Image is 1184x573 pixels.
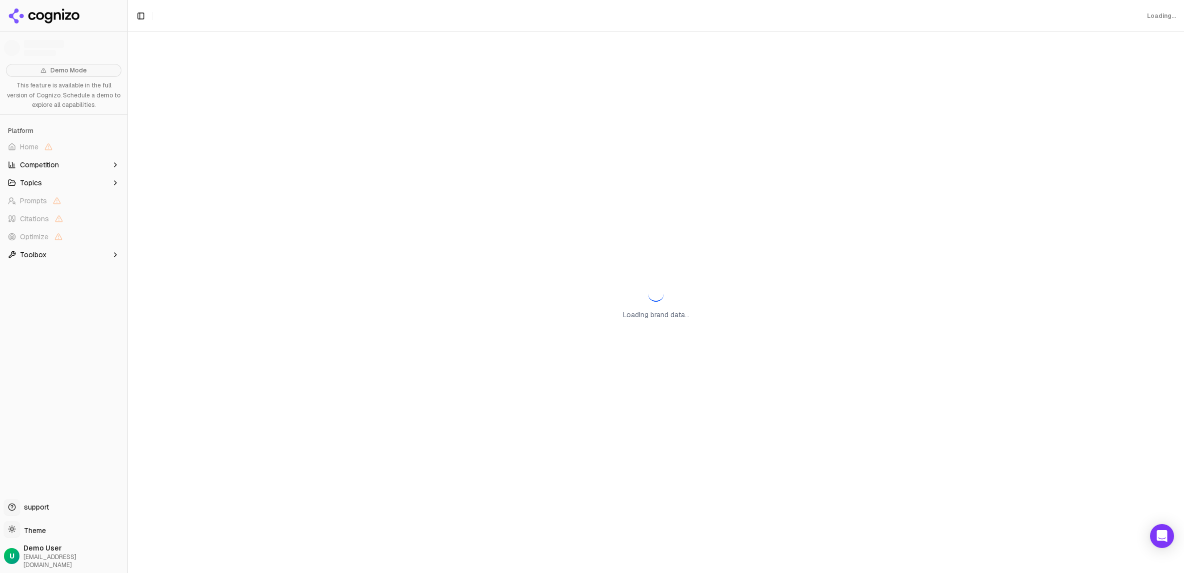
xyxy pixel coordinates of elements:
p: Loading brand data... [623,310,689,320]
p: This feature is available in the full version of Cognizo. Schedule a demo to explore all capabili... [6,81,121,110]
span: Home [20,142,38,152]
span: Citations [20,214,49,224]
button: Competition [4,157,123,173]
span: U [9,551,14,561]
button: Toolbox [4,247,123,263]
span: Optimize [20,232,48,242]
span: Demo Mode [50,66,87,74]
div: Loading... [1147,12,1176,20]
span: Topics [20,178,42,188]
button: Topics [4,175,123,191]
span: Prompts [20,196,47,206]
span: Demo User [23,543,123,553]
span: support [20,502,49,512]
span: Theme [20,526,46,535]
span: Toolbox [20,250,46,260]
span: Competition [20,160,59,170]
div: Open Intercom Messenger [1150,524,1174,548]
span: [EMAIL_ADDRESS][DOMAIN_NAME] [23,553,123,569]
div: Platform [4,123,123,139]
